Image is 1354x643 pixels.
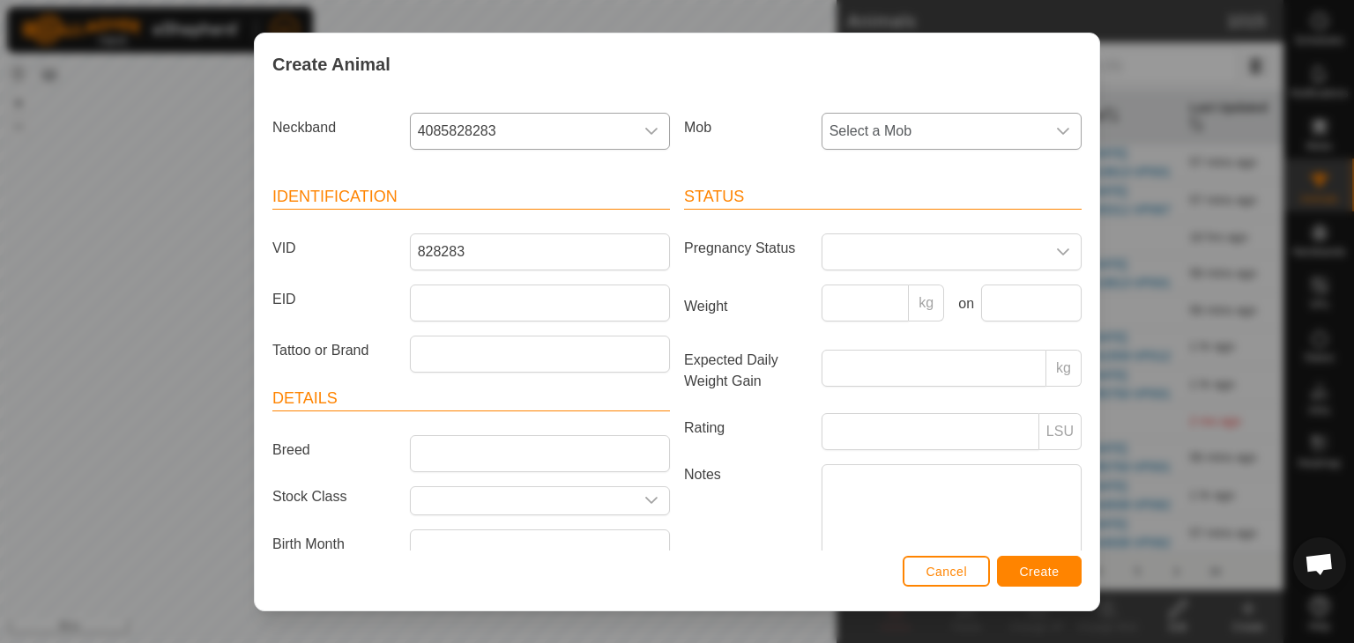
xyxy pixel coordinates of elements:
span: 4085828283 [411,114,634,149]
div: dropdown trigger [1045,114,1081,149]
label: Neckband [265,113,403,143]
label: on [951,293,974,314]
label: Birth Month [265,529,403,559]
label: Tattoo or Brand [265,336,403,366]
span: Select a Mob [822,114,1045,149]
label: Breed [265,435,403,465]
div: dropdown trigger [634,114,669,149]
header: Identification [272,185,670,210]
div: Open chat [1293,537,1346,590]
span: Create Animal [272,51,391,78]
label: Mob [677,113,815,143]
label: Notes [677,464,815,564]
header: Details [272,387,670,411]
button: Cancel [903,556,990,587]
label: Expected Daily Weight Gain [677,350,815,392]
label: Weight [677,285,815,329]
span: Create [1020,565,1060,579]
label: EID [265,285,403,314]
div: dropdown trigger [1045,234,1081,270]
label: Rating [677,413,815,443]
div: dropdown trigger [634,487,669,514]
span: Cancel [926,565,967,579]
label: Stock Class [265,486,403,508]
button: Create [997,556,1082,587]
p-inputgroup-addon: kg [909,285,944,321]
p-inputgroup-addon: LSU [1039,413,1082,450]
p-inputgroup-addon: kg [1046,350,1082,387]
label: VID [265,233,403,263]
label: Pregnancy Status [677,233,815,263]
header: Status [684,185,1082,210]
